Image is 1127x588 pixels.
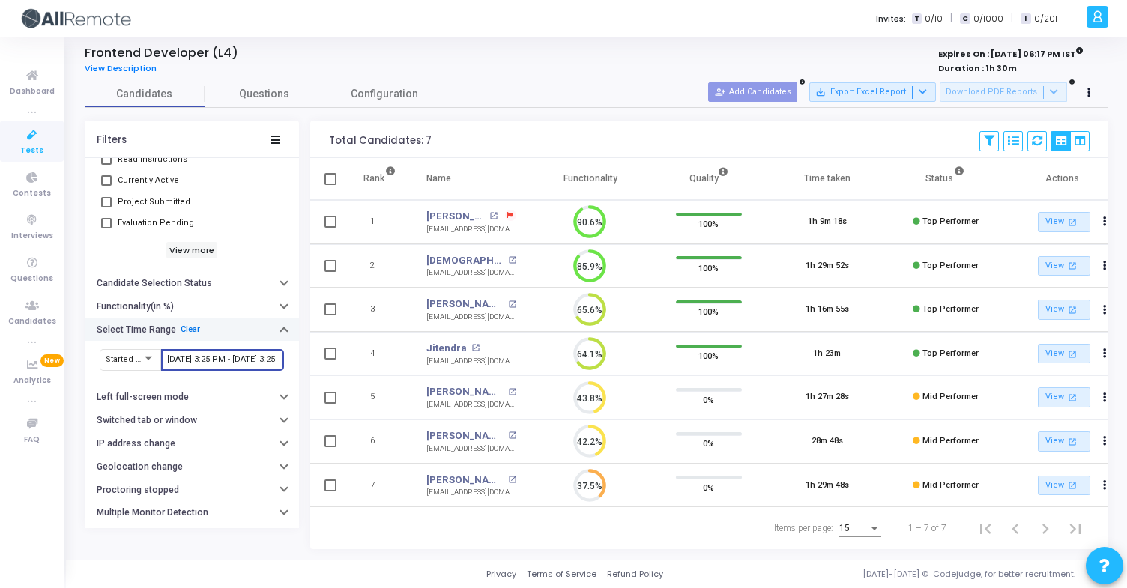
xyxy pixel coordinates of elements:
[1094,387,1115,408] button: Actions
[922,436,979,446] span: Mid Performer
[1005,158,1123,200] th: Actions
[329,135,432,147] div: Total Candidates: 7
[85,455,299,479] button: Geolocation change
[1038,476,1090,496] a: View
[715,87,725,97] mat-icon: person_add_alt
[698,304,719,319] span: 100%
[471,344,480,352] mat-icon: open_in_new
[812,435,843,448] div: 28m 48s
[839,523,850,533] span: 15
[808,216,847,228] div: 1h 9m 18s
[181,324,200,334] a: Clear
[167,355,278,364] input: From Date ~ To Date
[426,170,451,187] div: Name
[508,300,516,309] mat-icon: open_in_new
[940,82,1067,102] button: Download PDF Reports
[97,324,176,336] h6: Select Time Range
[1094,255,1115,276] button: Actions
[925,13,943,25] span: 0/10
[708,82,797,102] button: Add Candidates
[97,507,208,518] h6: Multiple Monitor Detection
[1094,300,1115,321] button: Actions
[97,392,189,403] h6: Left full-screen mode
[19,4,131,34] img: logo
[85,501,299,524] button: Multiple Monitor Detection
[97,485,179,496] h6: Proctoring stopped
[118,214,194,232] span: Evaluation Pending
[348,158,411,200] th: Rank
[922,216,979,226] span: Top Performer
[815,87,826,97] mat-icon: save_alt
[426,443,516,455] div: [EMAIL_ADDRESS][DOMAIN_NAME]
[118,193,190,211] span: Project Submitted
[20,145,43,157] span: Tests
[1038,344,1090,364] a: View
[348,332,411,376] td: 4
[703,392,714,407] span: 0%
[1094,212,1115,233] button: Actions
[1021,13,1030,25] span: I
[24,434,40,446] span: FAQ
[351,86,418,102] span: Configuration
[348,244,411,288] td: 2
[1011,10,1013,26] span: |
[922,304,979,314] span: Top Performer
[40,354,64,367] span: New
[118,172,179,190] span: Currently Active
[1066,216,1078,228] mat-icon: open_in_new
[774,521,833,535] div: Items per page:
[1030,513,1060,543] button: Next page
[85,64,168,73] a: View Description
[426,253,504,268] a: [DEMOGRAPHIC_DATA][PERSON_NAME]
[426,356,516,367] div: [EMAIL_ADDRESS][DOMAIN_NAME]
[960,13,970,25] span: C
[970,513,1000,543] button: First page
[1066,259,1078,272] mat-icon: open_in_new
[13,187,51,200] span: Contests
[806,303,849,316] div: 1h 16m 55s
[426,312,516,323] div: [EMAIL_ADDRESS][DOMAIN_NAME]
[426,341,467,356] a: Jitendra
[85,46,238,61] h4: Frontend Developer (L4)
[85,409,299,432] button: Switched tab or window
[922,261,979,270] span: Top Performer
[97,461,183,473] h6: Geolocation change
[950,10,952,26] span: |
[1066,435,1078,448] mat-icon: open_in_new
[922,348,979,358] span: Top Performer
[1000,513,1030,543] button: Previous page
[85,432,299,455] button: IP address change
[10,273,53,285] span: Questions
[703,479,714,494] span: 0%
[97,301,174,312] h6: Functionality(in %)
[426,384,504,399] a: [PERSON_NAME]
[426,399,516,410] div: [EMAIL_ADDRESS][DOMAIN_NAME]
[97,134,127,146] div: Filters
[348,288,411,332] td: 3
[97,438,175,449] h6: IP address change
[508,388,516,396] mat-icon: open_in_new
[508,476,516,484] mat-icon: open_in_new
[876,13,906,25] label: Invites:
[486,568,516,581] a: Privacy
[10,85,55,98] span: Dashboard
[85,386,299,409] button: Left full-screen mode
[85,524,299,548] button: No face detected
[1060,513,1090,543] button: Last page
[973,13,1003,25] span: 0/1000
[806,260,849,273] div: 1h 29m 52s
[922,392,979,401] span: Mid Performer
[348,200,411,244] td: 1
[8,315,56,328] span: Candidates
[938,62,1017,74] strong: Duration : 1h 30m
[13,375,51,387] span: Analytics
[912,13,922,25] span: T
[1066,391,1078,404] mat-icon: open_in_new
[806,391,849,404] div: 1h 27m 28s
[508,256,516,264] mat-icon: open_in_new
[1038,387,1090,407] a: View
[85,478,299,501] button: Proctoring stopped
[85,86,205,102] span: Candidates
[698,216,719,231] span: 100%
[806,479,849,492] div: 1h 29m 48s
